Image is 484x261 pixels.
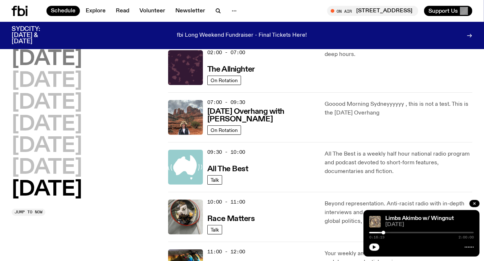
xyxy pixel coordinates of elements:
span: Jump to now [15,210,42,214]
a: On Rotation [207,76,241,85]
span: Talk [211,177,219,183]
button: [DATE] [12,71,82,91]
button: Support Us [424,6,472,16]
a: Explore [81,6,110,16]
button: On Air[STREET_ADDRESS] [327,6,418,16]
span: Talk [211,227,219,233]
a: Talk [207,225,222,234]
span: 07:00 - 09:30 [207,99,245,106]
span: Support Us [428,8,458,14]
button: [DATE] [12,93,82,113]
p: fbi Long Weekend Fundraiser - Final Tickets Here! [177,32,307,39]
h3: SYDCITY: [DATE] & [DATE] [12,26,58,45]
a: On Rotation [207,125,241,135]
a: Read [111,6,134,16]
h3: [DATE] Overhang with [PERSON_NAME] [207,108,316,123]
a: Newsletter [171,6,210,16]
span: 2:00:00 [459,236,474,239]
span: 09:30 - 10:00 [207,149,245,156]
button: Jump to now [12,209,45,216]
a: Volunteer [135,6,170,16]
p: Beyond representation. Anti-racist radio with in-depth interviews and unique story telling spanni... [325,200,472,226]
h3: All The Best [207,165,248,173]
a: Race Matters [207,214,255,223]
button: [DATE] [12,158,82,178]
button: [DATE] [12,49,82,69]
span: 10:00 - 11:00 [207,198,245,205]
span: 0:16:19 [369,236,385,239]
h3: The Allnighter [207,66,255,73]
a: Limbs Akimbo w/ Wingnut [385,216,454,221]
p: deep hours. [325,50,472,59]
a: All The Best [207,164,248,173]
p: Gooood Morning Sydneyyyyyy , this is not a test. This is the [DATE] Overhang [325,100,472,117]
span: On Rotation [211,78,238,83]
p: All The Best is a weekly half hour national radio program and podcast devoted to short-form featu... [325,150,472,176]
span: 11:00 - 12:00 [207,248,245,255]
a: Talk [207,175,222,185]
button: [DATE] [12,136,82,156]
span: [DATE] [385,222,474,228]
img: A photo of the Race Matters team taken in a rear view or "blindside" mirror. A bunch of people of... [168,200,203,234]
span: On Rotation [211,128,238,133]
a: [DATE] Overhang with [PERSON_NAME] [207,107,316,123]
h3: Race Matters [207,215,255,223]
a: The Allnighter [207,64,255,73]
a: Schedule [46,6,80,16]
button: [DATE] [12,180,82,200]
button: [DATE] [12,115,82,135]
span: 02:00 - 07:00 [207,49,245,56]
